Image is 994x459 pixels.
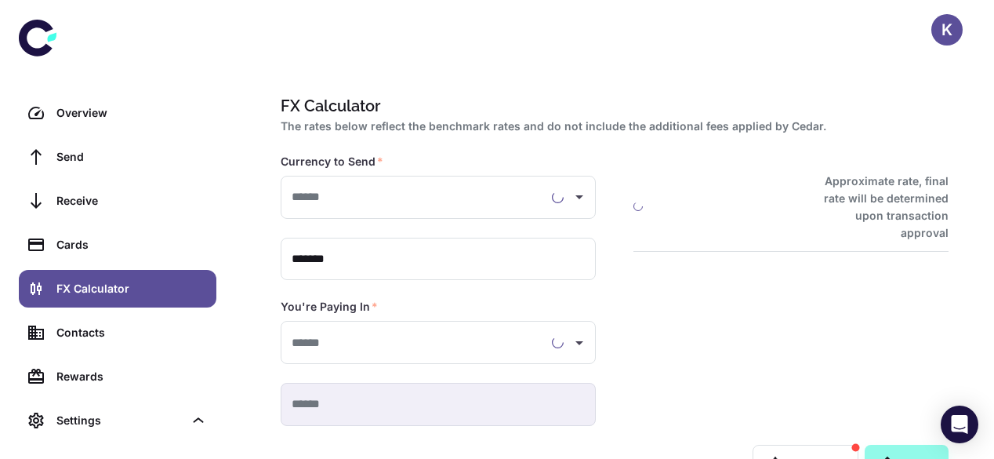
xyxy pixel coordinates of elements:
[19,358,216,395] a: Rewards
[568,186,590,208] button: Open
[19,270,216,308] a: FX Calculator
[281,154,383,169] label: Currency to Send
[19,226,216,264] a: Cards
[19,182,216,220] a: Receive
[56,368,207,385] div: Rewards
[931,14,963,46] button: K
[19,314,216,352] a: Contacts
[56,412,183,429] div: Settings
[941,406,978,443] div: Open Intercom Messenger
[19,402,216,439] div: Settings
[56,324,207,341] div: Contacts
[281,94,942,118] h1: FX Calculator
[56,104,207,122] div: Overview
[568,332,590,354] button: Open
[19,94,216,132] a: Overview
[281,299,378,315] label: You're Paying In
[56,148,207,166] div: Send
[807,173,949,242] h6: Approximate rate, final rate will be determined upon transaction approval
[56,280,207,297] div: FX Calculator
[56,236,207,253] div: Cards
[19,138,216,176] a: Send
[56,192,207,209] div: Receive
